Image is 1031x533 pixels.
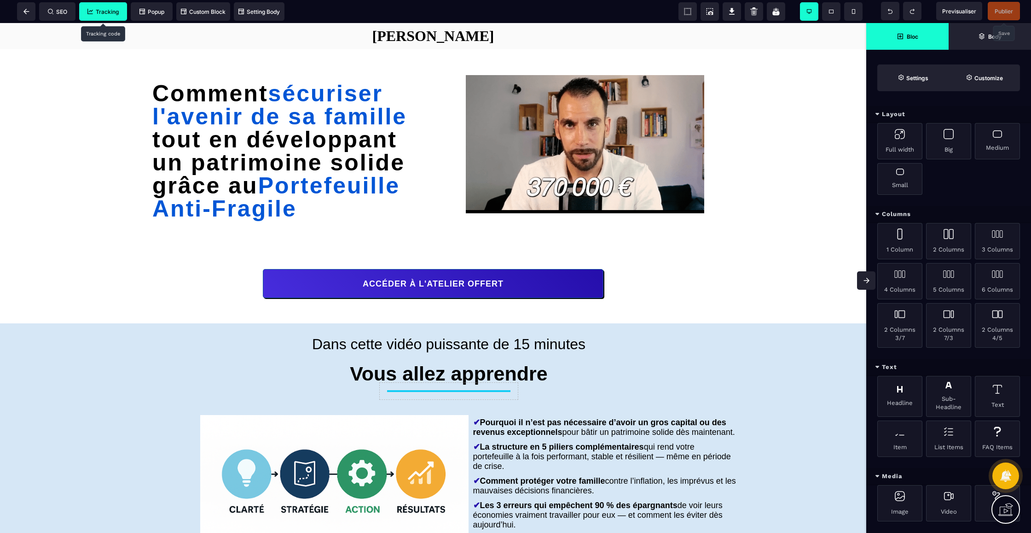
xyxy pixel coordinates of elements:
span: Open Blocks [866,23,949,50]
div: 4 Columns [877,263,922,299]
div: Image [877,485,922,521]
text: de voir leurs économies vraiment travailler pour eux — et comment les éviter dès aujourd’hui. [469,475,737,509]
strong: Body [988,33,1002,40]
div: Columns [866,206,1031,223]
b: Les 3 erreurs qui empêchent 90 % des épargnants [473,478,678,487]
span: Publier [995,8,1013,15]
div: 2 Columns 4/5 [975,303,1020,348]
div: 2 Columns 7/3 [926,303,971,348]
text: pour bâtir un patrimoine solide dès maintenant. [469,392,737,416]
div: 3 Columns [975,223,1020,259]
div: FAQ Items [975,421,1020,457]
div: Full width [877,123,922,159]
div: Layout [866,106,1031,123]
div: 2 Columns [926,223,971,259]
div: 5 Columns [926,263,971,299]
div: Medium [975,123,1020,159]
div: Big [926,123,971,159]
span: Setting Body [238,8,280,15]
div: Media [866,468,1031,485]
strong: Customize [974,75,1003,82]
div: Map [975,485,1020,521]
div: Small [877,163,922,195]
strong: Settings [906,75,928,82]
text: qui rend votre portefeuille à la fois performant, stable et résilient — même en période de crise. [469,416,737,451]
img: ebd01139a3ccbbfbeff12f53acd2016d_VSL_JOAN_3.mp4-low.gif [466,52,705,190]
img: 3a61199fba75b4512c0e02ff60d27e39_ChatGPT_Image_18_aou%CC%82t_2025_a%CC%80_10_02_59.png [200,392,469,529]
div: Text [975,376,1020,417]
div: 6 Columns [975,263,1020,299]
div: Sub-Headline [926,376,971,417]
span: Tracking [87,8,119,15]
div: Text [866,359,1031,376]
div: Item [877,421,922,457]
span: Open Layer Manager [949,23,1031,50]
div: Headline [877,376,922,417]
div: 1 Column [877,223,922,259]
h1: Vous allez apprendre [38,344,859,363]
div: List Items [926,421,971,457]
b: Pourquoi il n’est pas nécessaire d’avoir un gros capital ou des revenus exceptionnels [473,395,729,414]
span: View components [678,2,697,21]
div: 2 Columns 3/7 [877,303,922,348]
span: Preview [936,2,982,20]
span: Screenshot [701,2,719,21]
div: Video [926,485,971,521]
strong: Bloc [907,33,918,40]
b: Comment protéger votre famille [473,453,605,463]
span: Custom Block [181,8,226,15]
span: SEO [48,8,67,15]
span: Previsualiser [942,8,976,15]
div: Comment tout en développant un patrimoine solide grâce au [152,59,433,197]
span: Open Style Manager [949,64,1020,91]
span: Settings [877,64,949,91]
span: Dans cette vidéo puissante de 15 minutes [312,313,585,329]
span: Popup [139,8,164,15]
b: La structure en 5 piliers complémentaires [473,419,644,428]
button: ACCÉDER À L'ATELIER OFFERT [264,246,604,275]
text: contre l’inflation, les imprévus et les mauvaises décisions financières. [469,451,737,475]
